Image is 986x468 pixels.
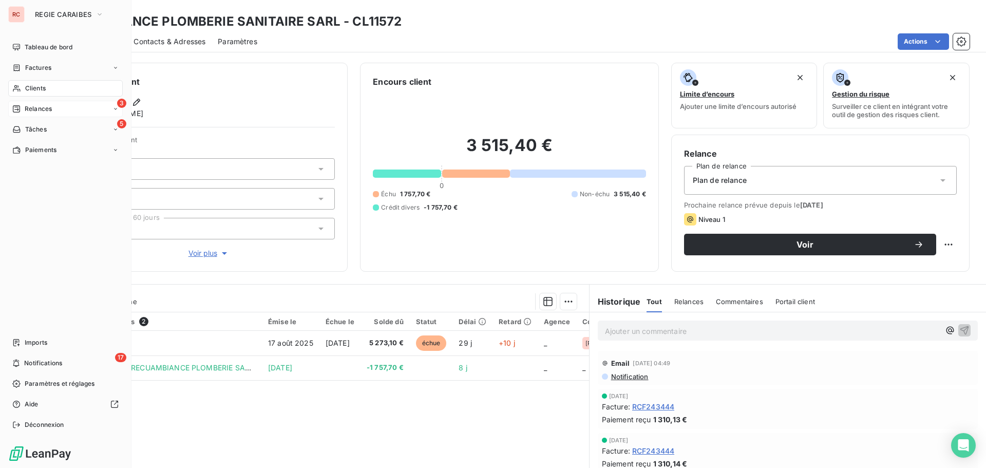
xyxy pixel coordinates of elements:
[775,297,815,306] span: Portail client
[373,76,431,88] h6: Encours client
[951,433,976,458] div: Open Intercom Messenger
[367,338,404,348] span: 5 273,10 €
[373,135,646,166] h2: 3 515,40 €
[25,379,94,388] span: Paramètres et réglages
[585,340,631,346] span: [PERSON_NAME]
[680,90,734,98] span: Limite d’encours
[614,190,646,199] span: 3 515,40 €
[602,414,651,425] span: Paiement reçu
[602,401,630,412] span: Facture :
[416,335,447,351] span: échue
[582,363,585,372] span: _
[25,145,56,155] span: Paiements
[698,215,725,223] span: Niveau 1
[90,12,402,31] h3: AMBIANCE PLOMBERIE SANITAIRE SARL - CL11572
[367,317,404,326] div: Solde dû
[684,234,936,255] button: Voir
[693,175,747,185] span: Plan de relance
[24,359,62,368] span: Notifications
[25,43,72,52] span: Tableau de bord
[117,99,126,108] span: 3
[602,445,630,456] span: Facture :
[716,297,763,306] span: Commentaires
[544,339,547,347] span: _
[499,339,515,347] span: +10 j
[499,317,532,326] div: Retard
[416,317,447,326] div: Statut
[188,248,230,258] span: Voir plus
[326,339,350,347] span: [DATE]
[609,437,629,443] span: [DATE]
[25,400,39,409] span: Aide
[610,372,649,381] span: Notification
[580,190,610,199] span: Non-échu
[326,317,354,326] div: Échue le
[25,420,64,429] span: Déconnexion
[268,363,292,372] span: [DATE]
[268,339,313,347] span: 17 août 2025
[381,190,396,199] span: Échu
[633,360,670,366] span: [DATE] 04:49
[590,295,641,308] h6: Historique
[218,36,257,47] span: Paramètres
[25,63,51,72] span: Factures
[832,102,961,119] span: Surveiller ce client en intégrant votre outil de gestion des risques client.
[800,201,823,209] span: [DATE]
[381,203,420,212] span: Crédit divers
[582,317,634,326] div: Commerciale
[71,363,294,372] span: VIREMENT SEPA RECUAMBIANCE PLOMBERIE SANITAIRE SARL
[139,317,148,326] span: 2
[83,136,335,150] span: Propriétés Client
[62,76,335,88] h6: Informations client
[424,203,458,212] span: -1 757,70 €
[71,317,256,326] div: Pièces comptables
[544,363,547,372] span: _
[609,393,629,399] span: [DATE]
[647,297,662,306] span: Tout
[268,317,313,326] div: Émise le
[8,6,25,23] div: RC
[611,359,630,367] span: Email
[680,102,797,110] span: Ajouter une limite d’encours autorisé
[544,317,570,326] div: Agence
[400,190,431,199] span: 1 757,70 €
[134,36,205,47] span: Contacts & Adresses
[35,10,91,18] span: REGIE CARAIBES
[674,297,704,306] span: Relances
[440,181,444,190] span: 0
[25,338,47,347] span: Imports
[367,363,404,373] span: -1 757,70 €
[8,445,72,462] img: Logo LeanPay
[653,414,688,425] span: 1 310,13 €
[671,63,818,128] button: Limite d’encoursAjouter une limite d’encours autorisé
[696,240,914,249] span: Voir
[459,363,467,372] span: 8 j
[25,104,52,114] span: Relances
[25,125,47,134] span: Tâches
[25,84,46,93] span: Clients
[823,63,970,128] button: Gestion du risqueSurveiller ce client en intégrant votre outil de gestion des risques client.
[832,90,889,98] span: Gestion du risque
[459,339,472,347] span: 29 j
[459,317,486,326] div: Délai
[83,248,335,259] button: Voir plus
[684,147,957,160] h6: Relance
[117,119,126,128] span: 5
[115,353,126,362] span: 17
[898,33,949,50] button: Actions
[684,201,957,209] span: Prochaine relance prévue depuis le
[632,401,674,412] span: RCF243444
[632,445,674,456] span: RCF243444
[8,396,123,413] a: Aide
